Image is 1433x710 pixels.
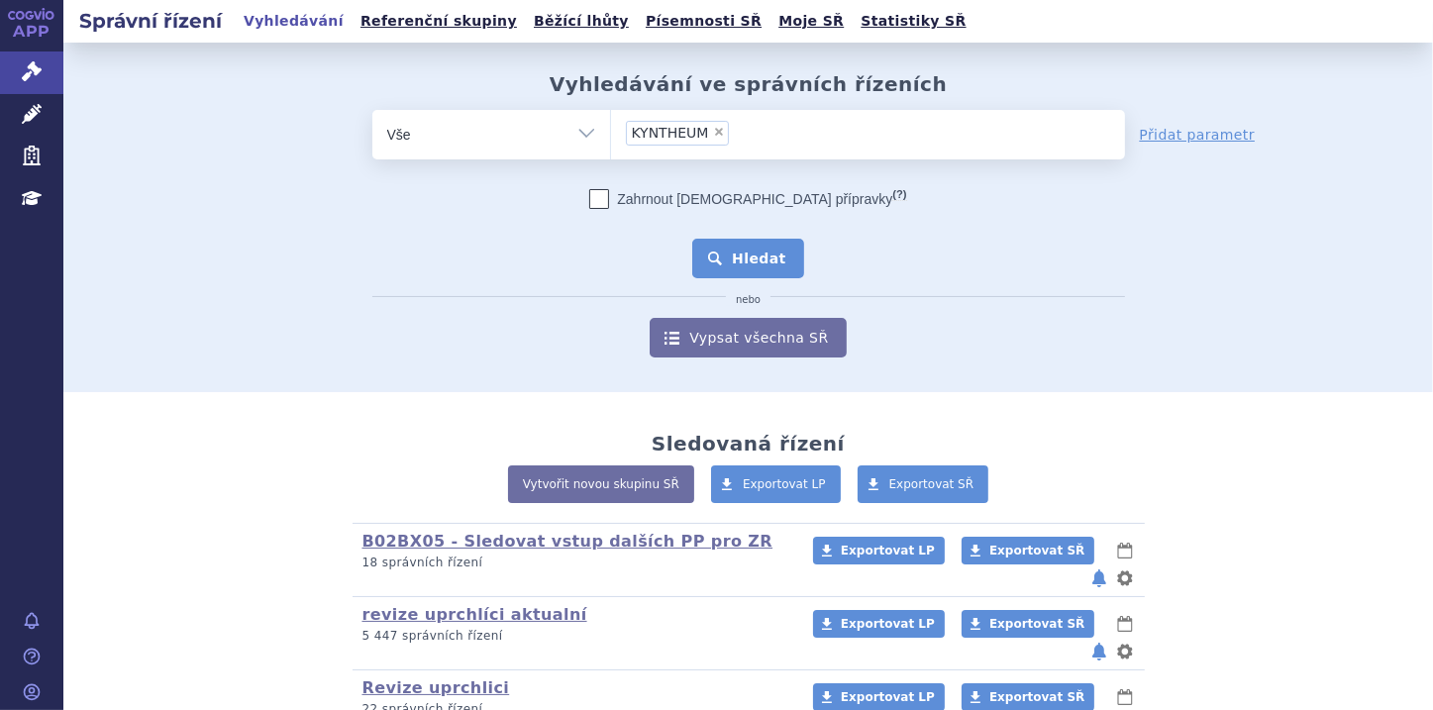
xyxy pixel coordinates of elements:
[362,532,773,551] a: B02BX05 - Sledovat vstup dalších PP pro ZR
[892,188,906,201] abbr: (?)
[989,617,1084,631] span: Exportovat SŘ
[1115,539,1135,562] button: lhůty
[772,8,850,35] a: Moje SŘ
[855,8,972,35] a: Statistiky SŘ
[1115,566,1135,590] button: nastavení
[1089,566,1109,590] button: notifikace
[841,617,935,631] span: Exportovat LP
[238,8,350,35] a: Vyhledávání
[355,8,523,35] a: Referenční skupiny
[1115,685,1135,709] button: lhůty
[813,537,945,564] a: Exportovat LP
[743,477,826,491] span: Exportovat LP
[362,555,787,571] p: 18 správních řízení
[841,544,935,558] span: Exportovat LP
[889,477,974,491] span: Exportovat SŘ
[362,678,510,697] a: Revize uprchlici
[1115,640,1135,663] button: nastavení
[962,537,1094,564] a: Exportovat SŘ
[711,465,841,503] a: Exportovat LP
[841,690,935,704] span: Exportovat LP
[508,465,694,503] a: Vytvořit novou skupinu SŘ
[550,72,948,96] h2: Vyhledávání ve správních řízeních
[989,544,1084,558] span: Exportovat SŘ
[726,294,770,306] i: nebo
[813,610,945,638] a: Exportovat LP
[362,628,787,645] p: 5 447 správních řízení
[1089,640,1109,663] button: notifikace
[1140,125,1256,145] a: Přidat parametr
[962,610,1094,638] a: Exportovat SŘ
[589,189,906,209] label: Zahrnout [DEMOGRAPHIC_DATA] přípravky
[858,465,989,503] a: Exportovat SŘ
[1115,612,1135,636] button: lhůty
[989,690,1084,704] span: Exportovat SŘ
[692,239,804,278] button: Hledat
[528,8,635,35] a: Běžící lhůty
[650,318,846,357] a: Vypsat všechna SŘ
[713,126,725,138] span: ×
[652,432,845,456] h2: Sledovaná řízení
[735,120,746,145] input: KYNTHEUM
[63,7,238,35] h2: Správní řízení
[640,8,768,35] a: Písemnosti SŘ
[362,605,587,624] a: revize uprchlíci aktualní
[632,126,709,140] span: KYNTHEUM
